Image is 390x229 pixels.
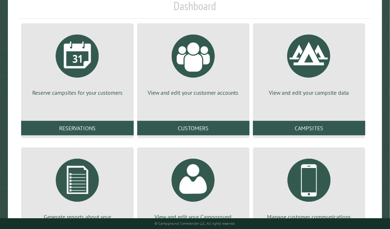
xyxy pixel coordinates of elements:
[146,153,241,229] a: View and edit your Campground Commander account
[146,29,241,97] a: View and edit your customer accounts
[262,29,357,97] a: View and edit your campsite data
[262,213,357,221] p: Manage customer communications
[30,213,125,229] p: Generate reports about your campground
[262,89,357,97] p: View and edit your campsite data
[30,29,125,97] a: Reserve campsites for your customers
[154,221,236,226] small: © Campground Commander LLC. All rights reserved.
[137,121,249,135] a: Customers
[146,213,241,229] p: View and edit your Campground Commander account
[262,153,357,221] a: Manage customer communications
[30,89,125,97] p: Reserve campsites for your customers
[146,89,241,97] p: View and edit your customer accounts
[253,121,365,135] a: Campsites
[21,121,133,135] a: Reservations
[30,153,125,229] a: Generate reports about your campground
